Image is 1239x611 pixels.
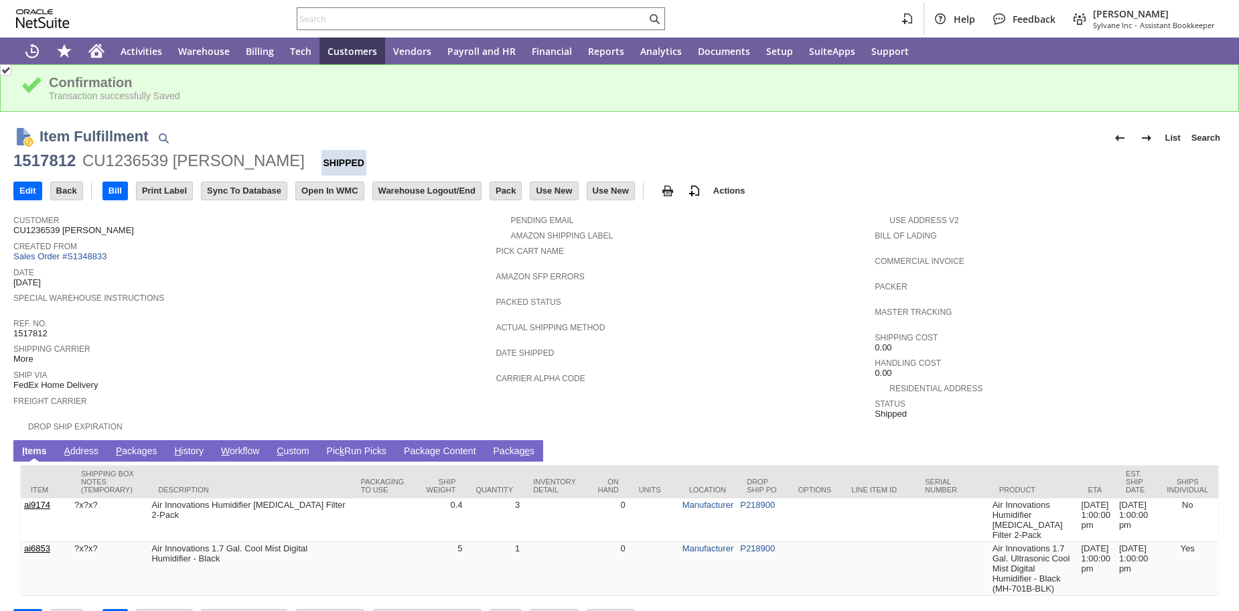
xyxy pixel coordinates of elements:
[13,251,110,261] a: Sales Order #S1348833
[71,542,148,596] td: ?x?x?
[430,446,435,456] span: g
[218,446,263,458] a: Workflow
[1078,498,1116,542] td: [DATE] 1:00:00 pm
[273,446,312,458] a: Custom
[708,186,751,196] a: Actions
[466,542,524,596] td: 1
[238,38,282,64] a: Billing
[875,257,964,266] a: Commercial Invoice
[496,247,564,256] a: Pick Cart Name
[28,422,123,431] a: Drop Ship Expiration
[533,478,577,494] div: Inventory Detail
[16,9,70,28] svg: logo
[496,348,554,358] a: Date Shipped
[113,38,170,64] a: Activities
[1116,498,1157,542] td: [DATE] 1:00:00 pm
[64,446,70,456] span: A
[13,319,48,328] a: Ref. No.
[496,323,605,332] a: Actual Shipping Method
[587,182,634,200] input: Use New
[13,150,76,172] div: 1517812
[1093,20,1132,30] span: Sylvane Inc
[496,374,585,383] a: Carrier Alpha Code
[490,182,521,200] input: Pack
[999,486,1068,494] div: Product
[524,38,580,64] a: Financial
[24,43,40,59] svg: Recent Records
[13,344,90,354] a: Shipping Carrier
[13,328,48,339] span: 1517812
[148,542,350,596] td: Air Innovations 1.7 Gal. Cool Mist Digital Humidifier - Black
[56,43,72,59] svg: Shortcuts
[80,38,113,64] a: Home
[875,308,952,317] a: Master Tracking
[323,446,390,458] a: PickRun Picks
[171,446,207,458] a: History
[16,38,48,64] a: Recent Records
[686,183,703,199] img: add-record.svg
[1088,486,1106,494] div: ETA
[646,11,662,27] svg: Search
[1167,478,1208,494] div: Ships Individual
[689,486,727,494] div: Location
[88,43,104,59] svg: Home
[14,182,42,200] input: Edit
[361,478,406,494] div: Packaging to Use
[875,333,938,342] a: Shipping Cost
[587,498,629,542] td: 0
[13,216,59,225] a: Customer
[13,397,87,406] a: Freight Carrier
[1093,7,1215,20] span: [PERSON_NAME]
[871,45,909,58] span: Support
[875,358,941,368] a: Handling Cost
[425,478,455,494] div: Ship Weight
[321,150,366,176] div: Shipped
[490,446,538,458] a: Packages
[40,125,149,147] h1: Item Fulfillment
[51,182,82,200] input: Back
[1112,130,1128,146] img: Previous
[221,446,230,456] span: W
[178,45,230,58] span: Warehouse
[137,182,192,200] input: Print Label
[875,399,905,409] a: Status
[319,38,385,64] a: Customers
[532,45,572,58] span: Financial
[447,45,516,58] span: Payroll and HR
[851,486,905,494] div: Line Item ID
[400,446,479,458] a: Package Content
[13,268,34,277] a: Date
[415,498,465,542] td: 0.4
[415,542,465,596] td: 5
[297,11,646,27] input: Search
[954,13,975,25] span: Help
[148,498,350,542] td: Air Innovations Humidifier [MEDICAL_DATA] Filter 2-Pack
[875,231,936,241] a: Bill Of Lading
[116,446,122,456] span: P
[580,38,632,64] a: Reports
[24,500,50,510] a: ai9174
[1157,542,1218,596] td: Yes
[587,542,629,596] td: 0
[889,384,982,393] a: Residential Address
[510,216,573,225] a: Pending Email
[758,38,801,64] a: Setup
[690,38,758,64] a: Documents
[61,446,102,458] a: Address
[82,150,305,172] div: CU1236539 [PERSON_NAME]
[1160,127,1186,149] a: List
[13,370,47,380] a: Ship Via
[282,38,319,64] a: Tech
[1201,443,1218,459] a: Unrolled view on
[71,498,148,542] td: ?x?x?
[81,470,138,494] div: Shipping Box Notes (Temporary)
[989,498,1078,542] td: Air Innovations Humidifier [MEDICAL_DATA] Filter 2-Pack
[277,446,283,456] span: C
[660,183,676,199] img: print.svg
[393,45,431,58] span: Vendors
[809,45,855,58] span: SuiteApps
[640,45,682,58] span: Analytics
[373,182,481,200] input: Warehouse Logout/End
[875,282,907,291] a: Packer
[863,38,917,64] a: Support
